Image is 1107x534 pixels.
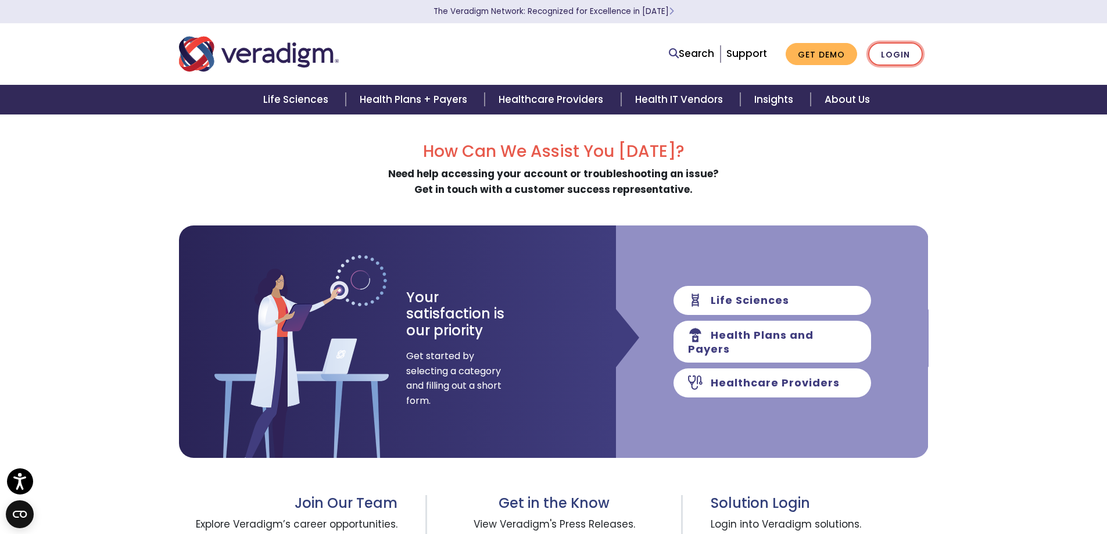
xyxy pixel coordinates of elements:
a: Support [726,46,767,60]
a: The Veradigm Network: Recognized for Excellence in [DATE]Learn More [434,6,674,17]
a: Life Sciences [249,85,346,114]
a: Health Plans + Payers [346,85,485,114]
a: Get Demo [786,43,857,66]
a: Search [669,46,714,62]
h3: Join Our Team [179,495,398,512]
h2: How Can We Assist You [DATE]? [179,142,929,162]
h3: Get in the Know [455,495,653,512]
strong: Need help accessing your account or troubleshooting an issue? Get in touch with a customer succes... [388,167,719,196]
a: Login [868,42,923,66]
a: Healthcare Providers [485,85,621,114]
a: About Us [811,85,884,114]
button: Open CMP widget [6,500,34,528]
a: Health IT Vendors [621,85,740,114]
span: Get started by selecting a category and filling out a short form. [406,349,502,408]
img: Veradigm logo [179,35,339,73]
h3: Your satisfaction is our priority [406,289,525,339]
h3: Solution Login [711,495,928,512]
a: Insights [740,85,811,114]
span: Learn More [669,6,674,17]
